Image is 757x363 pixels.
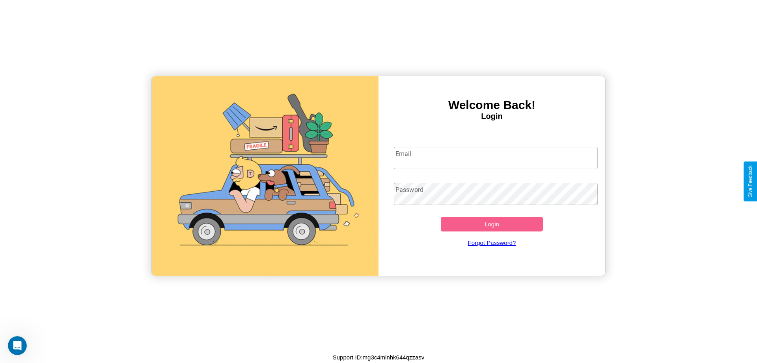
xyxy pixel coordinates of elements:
iframe: Intercom live chat [8,336,27,355]
p: Support ID: mg3c4mlnhk644qzzasv [333,352,425,363]
div: Give Feedback [748,166,753,197]
button: Login [441,217,543,231]
a: Forgot Password? [390,231,594,254]
h3: Welcome Back! [378,98,605,112]
img: gif [152,76,378,276]
h4: Login [378,112,605,121]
